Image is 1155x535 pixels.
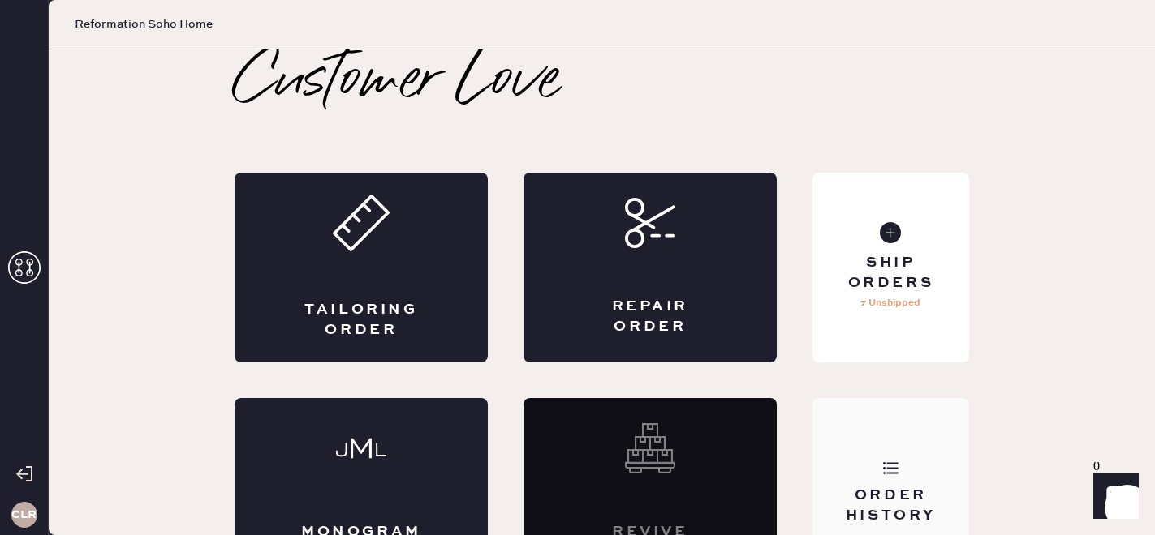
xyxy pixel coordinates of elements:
[75,16,213,32] span: Reformation Soho Home
[825,253,956,293] div: Ship Orders
[300,300,423,340] div: Tailoring Order
[825,486,956,526] div: Order History
[588,297,712,337] div: Repair Order
[860,293,920,313] p: 7 Unshipped
[1078,462,1148,532] iframe: Front Chat
[235,49,560,114] h2: Customer Love
[11,509,37,520] h3: CLR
